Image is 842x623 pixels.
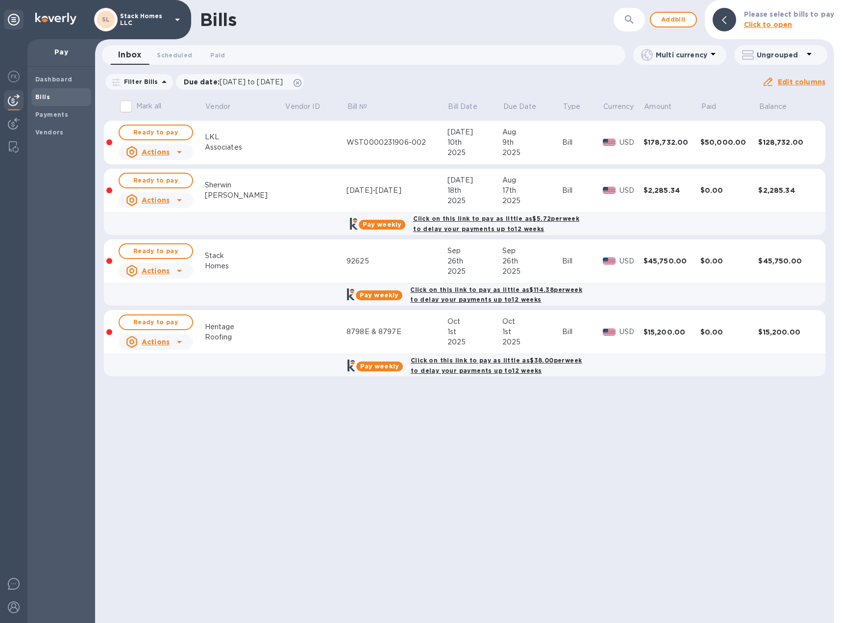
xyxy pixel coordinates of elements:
b: Click on this link to pay as little as $114.38 per week to delay your payments up to 12 weeks [410,286,582,304]
div: $15,200.00 [758,327,815,337]
button: Ready to pay [119,243,193,259]
div: 2025 [502,337,562,347]
p: Bill № [347,102,368,112]
b: Please select bills to pay [744,10,834,18]
p: Filter Bills [120,78,158,86]
img: USD [603,139,616,146]
div: 1st [502,327,562,337]
div: 2025 [447,148,502,158]
span: Bill № [347,102,380,112]
p: Currency [603,102,634,112]
h1: Bills [200,9,236,30]
div: 18th [447,185,502,196]
span: Vendor ID [285,102,332,112]
div: Bill [562,327,602,337]
img: Logo [35,13,76,25]
u: Actions [142,148,170,156]
div: [DATE] [447,175,502,185]
div: Unpin categories [4,10,24,29]
div: $15,200.00 [644,327,700,337]
p: Paid [701,102,717,112]
img: USD [603,258,616,264]
div: Sep [502,246,562,256]
div: Heritage [205,322,285,332]
div: 26th [502,256,562,266]
div: [DATE] [447,127,502,137]
div: 2025 [502,196,562,206]
span: Ready to pay [127,127,184,138]
div: $178,732.00 [644,137,700,147]
p: Due date : [184,77,288,87]
span: Paid [701,102,729,112]
img: USD [603,329,616,336]
p: USD [619,185,643,196]
p: USD [619,137,643,148]
div: Bill [562,256,602,266]
p: Mark all [136,101,162,111]
span: Balance [759,102,799,112]
div: 9th [502,137,562,148]
button: Ready to pay [119,173,193,188]
div: Sep [447,246,502,256]
span: Ready to pay [127,316,184,328]
p: Vendor [205,102,230,112]
div: $0.00 [700,185,759,195]
button: Ready to pay [119,314,193,330]
span: Inbox [118,48,141,62]
b: Click on this link to pay as little as $38.00 per week to delay your payments up to 12 weeks [411,357,582,374]
div: Oct [447,316,502,327]
div: 2025 [447,266,502,277]
div: Aug [502,175,562,185]
img: USD [603,187,616,194]
button: Addbill [650,12,697,27]
div: $128,732.00 [758,137,815,147]
b: Pay weekly [360,363,399,370]
div: 92625 [347,256,447,266]
div: LKL [205,132,285,142]
span: [DATE] to [DATE] [220,78,283,86]
span: Type [563,102,594,112]
p: Pay [35,47,87,57]
div: $45,750.00 [644,256,700,266]
span: Due Date [503,102,549,112]
b: Pay weekly [363,221,401,228]
div: Aug [502,127,562,137]
div: Sherwin [205,180,285,190]
p: Stack Homes LLC [120,13,169,26]
span: Add bill [659,14,688,26]
div: Bill [562,185,602,196]
span: Amount [644,102,684,112]
p: Due Date [503,102,536,112]
p: Bill Date [448,102,477,112]
p: USD [619,327,643,337]
div: $2,285.34 [758,185,815,195]
u: Actions [142,196,170,204]
p: Amount [644,102,671,112]
div: 10th [447,137,502,148]
div: 8798E & 8797E [347,327,447,337]
b: Bills [35,93,50,101]
div: 17th [502,185,562,196]
u: Edit columns [778,78,825,86]
span: Ready to pay [127,245,184,257]
span: Ready to pay [127,175,184,186]
span: Scheduled [157,50,192,60]
div: 2025 [502,266,562,277]
div: $0.00 [700,256,759,266]
div: 1st [447,327,502,337]
b: Click on this link to pay as little as $5.72 per week to delay your payments up to 12 weeks [413,215,579,233]
b: Payments [35,111,68,118]
div: Oct [502,316,562,327]
p: Balance [759,102,787,112]
p: Ungrouped [757,50,803,60]
div: Roofing [205,332,285,342]
b: SL [102,16,110,23]
div: Stack [205,251,285,261]
p: Multi currency [656,50,707,60]
span: Bill Date [448,102,490,112]
u: Actions [142,267,170,275]
b: Dashboard [35,76,73,83]
button: Ready to pay [119,125,193,140]
div: 2025 [502,148,562,158]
